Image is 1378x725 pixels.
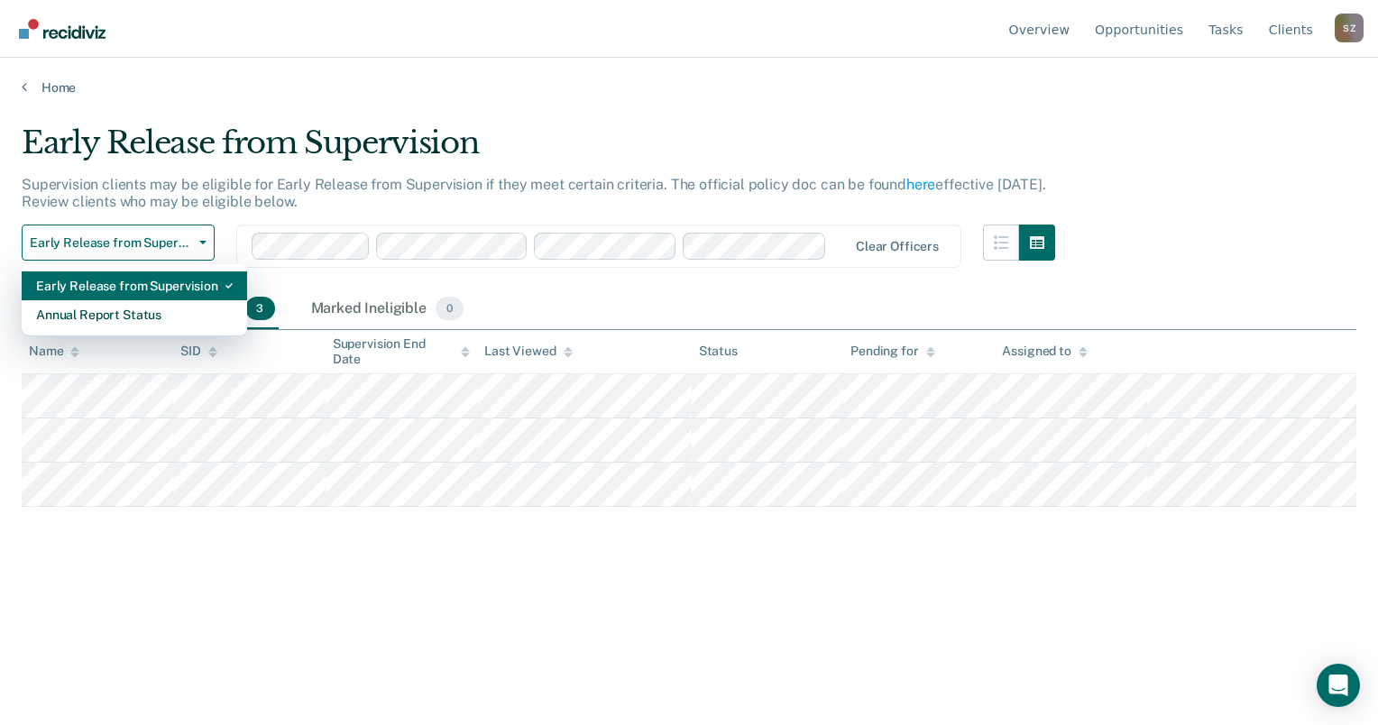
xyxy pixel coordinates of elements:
div: Pending for [850,344,934,359]
div: Marked Ineligible0 [308,289,468,329]
div: Early Release from Supervision [22,124,1055,176]
div: Open Intercom Messenger [1317,664,1360,707]
img: Recidiviz [19,19,106,39]
div: Clear officers [856,239,939,254]
div: Name [29,344,79,359]
div: Supervision End Date [333,336,470,367]
div: Early Release from Supervision [36,271,233,300]
a: here [906,176,935,193]
span: Early Release from Supervision [30,235,192,251]
div: Dropdown Menu [22,264,247,336]
div: Last Viewed [484,344,572,359]
a: Home [22,79,1356,96]
div: SID [180,344,217,359]
div: Annual Report Status [36,300,233,329]
div: S Z [1335,14,1364,42]
span: 3 [245,297,274,320]
div: Status [699,344,738,359]
button: Early Release from Supervision [22,225,215,261]
p: Supervision clients may be eligible for Early Release from Supervision if they meet certain crite... [22,176,1046,210]
span: 0 [436,297,464,320]
div: Assigned to [1002,344,1087,359]
button: Profile dropdown button [1335,14,1364,42]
